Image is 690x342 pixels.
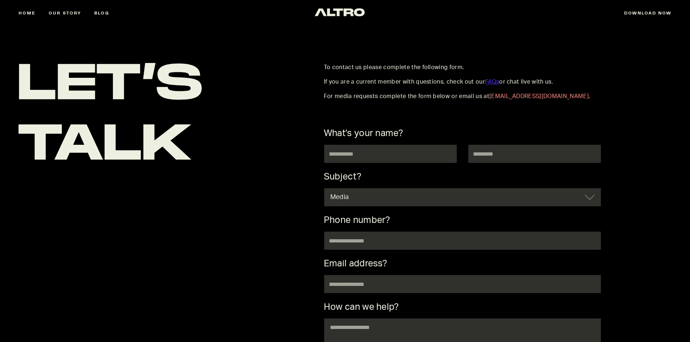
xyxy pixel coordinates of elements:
[324,77,601,86] p: If you are a current member with questions, check out our or chat live with us.
[324,172,601,182] h5: Subject?
[324,128,601,139] h5: What's your name?
[330,193,349,202] div: Media
[489,93,589,99] a: [EMAIL_ADDRESS][DOMAIN_NAME]
[324,215,601,226] h5: Phone number?
[18,63,202,160] img: Let's talk
[324,92,601,101] p: For media requests complete the form below or email us at .
[485,79,499,85] a: FAQs
[315,8,365,16] img: logo
[324,258,601,269] h5: Email address?
[324,63,601,72] p: To contact us please complete the following form.
[324,302,601,313] h5: How can we help?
